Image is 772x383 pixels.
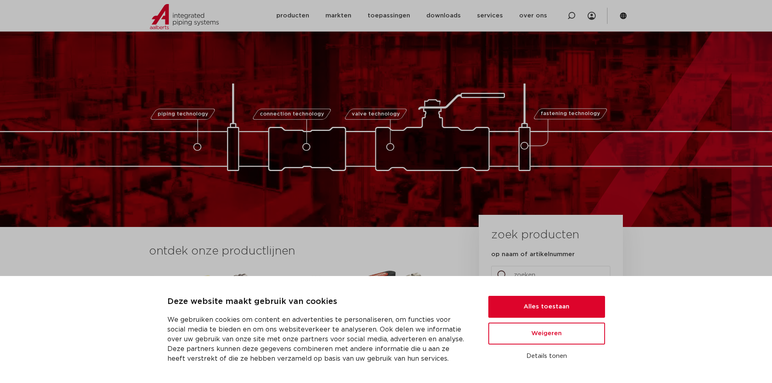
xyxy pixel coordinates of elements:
[352,111,400,117] span: valve technology
[167,315,469,364] p: We gebruiken cookies om content en advertenties te personaliseren, om functies voor social media ...
[491,266,610,285] input: zoeken
[491,227,579,243] h3: zoek producten
[149,243,451,259] h3: ontdek onze productlijnen
[488,323,605,344] button: Weigeren
[488,349,605,363] button: Details tonen
[167,295,469,308] p: Deze website maakt gebruik van cookies
[541,111,600,117] span: fastening technology
[158,111,208,117] span: piping technology
[259,111,324,117] span: connection technology
[488,296,605,318] button: Alles toestaan
[491,250,575,259] label: op naam of artikelnummer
